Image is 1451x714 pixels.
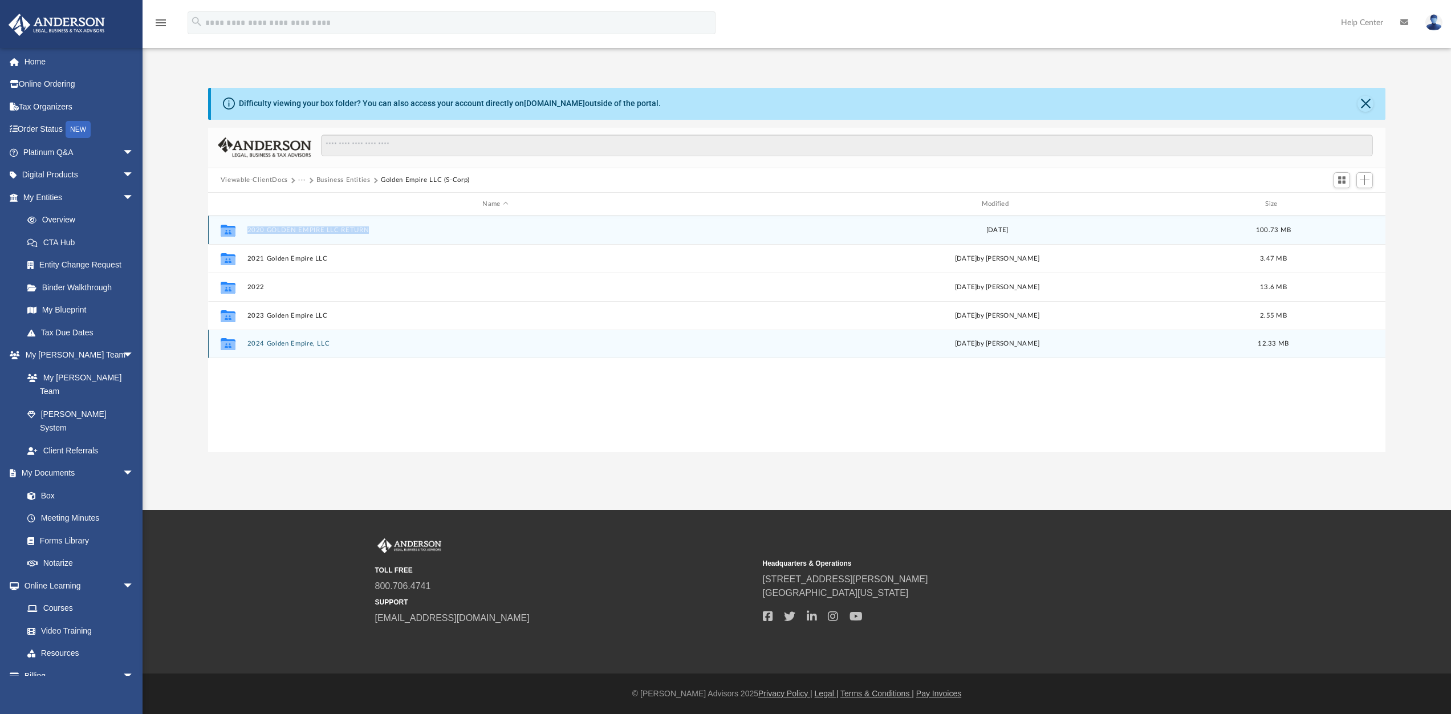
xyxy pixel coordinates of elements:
a: Forms Library [16,529,140,552]
img: Anderson Advisors Platinum Portal [5,14,108,36]
button: 2023 Golden Empire LLC [247,312,743,319]
a: Digital Productsarrow_drop_down [8,164,151,186]
span: 12.33 MB [1258,341,1289,347]
div: Modified [749,199,1246,209]
small: SUPPORT [375,597,755,607]
a: My Documentsarrow_drop_down [8,462,145,485]
a: CTA Hub [16,231,151,254]
i: menu [154,16,168,30]
a: Tax Due Dates [16,321,151,344]
div: [DATE] by [PERSON_NAME] [749,282,1245,293]
a: Client Referrals [16,439,145,462]
a: Overview [16,209,151,232]
a: [EMAIL_ADDRESS][DOMAIN_NAME] [375,613,530,623]
a: Terms & Conditions | [840,689,914,698]
span: arrow_drop_down [123,164,145,187]
span: arrow_drop_down [123,462,145,485]
a: Box [16,484,140,507]
a: Video Training [16,619,140,642]
div: Difficulty viewing your box folder? You can also access your account directly on outside of the p... [239,98,661,109]
i: search [190,15,203,28]
div: Size [1250,199,1296,209]
a: [GEOGRAPHIC_DATA][US_STATE] [763,588,909,598]
a: Pay Invoices [916,689,961,698]
span: arrow_drop_down [123,141,145,164]
a: Notarize [16,552,145,575]
input: Search files and folders [321,135,1373,156]
button: Viewable-ClientDocs [221,175,288,185]
img: User Pic [1425,14,1442,31]
button: Business Entities [316,175,371,185]
small: TOLL FREE [375,565,755,575]
div: [DATE] by [PERSON_NAME] [749,311,1245,321]
a: Home [8,50,151,73]
a: [DOMAIN_NAME] [524,99,585,108]
span: arrow_drop_down [123,344,145,367]
a: [PERSON_NAME] System [16,403,145,439]
span: 2.55 MB [1260,313,1287,319]
a: Meeting Minutes [16,507,145,530]
button: Switch to Grid View [1334,172,1351,188]
button: Close [1357,96,1373,112]
span: 13.6 MB [1260,284,1287,290]
span: arrow_drop_down [123,664,145,688]
button: 2022 [247,283,743,291]
a: My [PERSON_NAME] Teamarrow_drop_down [8,344,145,367]
a: My [PERSON_NAME] Team [16,366,140,403]
a: My Blueprint [16,299,145,322]
a: Platinum Q&Aarrow_drop_down [8,141,151,164]
a: Resources [16,642,145,665]
button: Golden Empire LLC (S-Corp) [381,175,470,185]
a: Legal | [815,689,839,698]
div: NEW [66,121,91,138]
a: My Entitiesarrow_drop_down [8,186,151,209]
button: 2021 Golden Empire LLC [247,255,743,262]
a: menu [154,22,168,30]
button: Add [1356,172,1373,188]
a: Order StatusNEW [8,118,151,141]
a: 800.706.4741 [375,581,431,591]
div: Name [246,199,743,209]
button: 2024 Golden Empire, LLC [247,340,743,348]
small: Headquarters & Operations [763,558,1143,569]
a: Online Ordering [8,73,151,96]
a: Billingarrow_drop_down [8,664,151,687]
button: ··· [298,175,306,185]
span: arrow_drop_down [123,574,145,598]
a: [STREET_ADDRESS][PERSON_NAME] [763,574,928,584]
a: Tax Organizers [8,95,151,118]
div: © [PERSON_NAME] Advisors 2025 [143,688,1451,700]
span: arrow_drop_down [123,186,145,209]
a: Entity Change Request [16,254,151,277]
div: [DATE] [749,225,1245,236]
div: [DATE] by [PERSON_NAME] [749,254,1245,264]
div: id [213,199,242,209]
a: Courses [16,597,145,620]
div: id [1301,199,1381,209]
a: Privacy Policy | [758,689,812,698]
a: Binder Walkthrough [16,276,151,299]
span: 100.73 MB [1256,227,1291,233]
div: grid [208,216,1386,452]
div: [DATE] by [PERSON_NAME] [749,339,1245,350]
button: 2020 GOLDEN EMPIRE LLC RETURN [247,226,743,234]
img: Anderson Advisors Platinum Portal [375,538,444,553]
a: Online Learningarrow_drop_down [8,574,145,597]
span: 3.47 MB [1260,255,1287,262]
